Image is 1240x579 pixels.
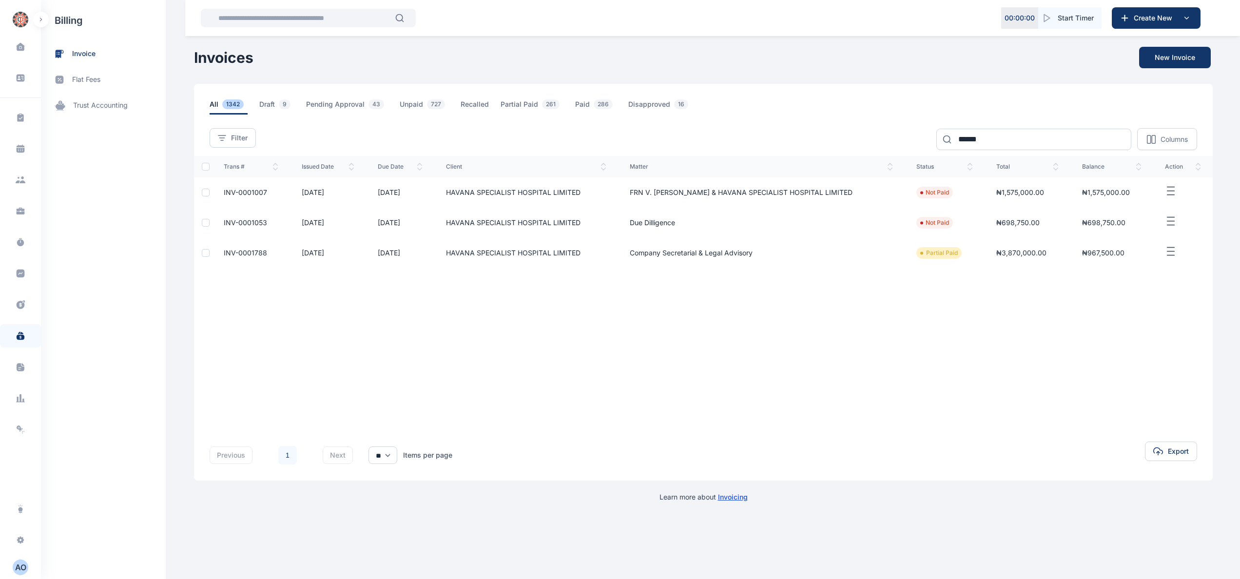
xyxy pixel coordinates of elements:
h1: Invoices [194,49,253,66]
span: Pending Approval [306,99,388,115]
a: INV-0001788 [224,249,267,257]
span: Disapproved [628,99,692,115]
a: Partial Paid261 [501,99,575,115]
a: trust accounting [41,93,166,118]
span: total [996,163,1059,171]
a: INV-0001053 [224,218,267,227]
td: Due Dilligence [618,208,905,238]
a: 1 [278,446,297,464]
span: ₦3,870,000.00 [996,249,1046,257]
span: flat fees [72,75,100,85]
td: Company Secretarial & Legal Advisory [618,238,905,268]
button: Export [1145,442,1197,461]
span: All [210,99,248,115]
span: Due Date [378,163,423,171]
li: 下一页 [301,448,315,462]
span: Draft [259,99,294,115]
a: flat fees [41,67,166,93]
button: next [323,446,353,464]
td: [DATE] [366,177,435,208]
li: Not Paid [920,189,949,196]
button: Create New [1112,7,1201,29]
a: Paid286 [575,99,628,115]
button: AO [13,560,28,575]
span: Paid [575,99,617,115]
button: AO [6,560,35,575]
td: [DATE] [290,208,366,238]
span: Unpaid [400,99,449,115]
a: Draft9 [259,99,306,115]
span: Create New [1130,13,1181,23]
span: 9 [279,99,291,109]
td: HAVANA SPECIALIST HOSPITAL LIMITED [434,208,618,238]
li: Not Paid [920,219,949,227]
div: A O [13,561,28,573]
td: [DATE] [290,238,366,268]
td: HAVANA SPECIALIST HOSPITAL LIMITED [434,238,618,268]
td: [DATE] [366,238,435,268]
a: Unpaid727 [400,99,461,115]
span: ₦698,750.00 [996,218,1040,227]
a: Invoicing [718,493,748,501]
span: 727 [427,99,445,109]
span: Trans # [224,163,278,171]
span: 261 [542,99,560,109]
span: 16 [674,99,688,109]
a: Pending Approval43 [306,99,400,115]
p: Learn more about [659,492,748,502]
span: invoice [72,49,96,59]
p: 00 : 00 : 00 [1005,13,1035,23]
span: ₦698,750.00 [1082,218,1125,227]
span: Partial Paid [501,99,563,115]
td: HAVANA SPECIALIST HOSPITAL LIMITED [434,177,618,208]
button: Start Timer [1038,7,1102,29]
a: Recalled [461,99,501,115]
span: balance [1082,163,1142,171]
span: ₦1,575,000.00 [1082,188,1130,196]
button: New Invoice [1139,47,1211,68]
span: Recalled [461,99,489,115]
a: Disapproved16 [628,99,704,115]
li: Partial Paid [920,249,958,257]
button: Columns [1137,128,1197,150]
span: client [446,163,606,171]
p: Columns [1161,135,1188,144]
span: Export [1168,446,1189,456]
span: issued date [302,163,354,171]
span: 43 [368,99,384,109]
span: ₦1,575,000.00 [996,188,1044,196]
td: [DATE] [290,177,366,208]
span: trust accounting [73,100,128,111]
span: Matter [630,163,893,171]
a: INV-0001007 [224,188,267,196]
span: Start Timer [1058,13,1094,23]
li: 上一页 [260,448,274,462]
button: Filter [210,128,256,148]
div: Items per page [403,450,452,460]
a: All1342 [210,99,259,115]
span: Filter [231,133,248,143]
span: 286 [594,99,613,109]
a: invoice [41,41,166,67]
td: [DATE] [366,208,435,238]
span: status [916,163,973,171]
span: 1342 [222,99,244,109]
td: FRN V. [PERSON_NAME] & HAVANA SPECIALIST HOSPITAL LIMITED [618,177,905,208]
button: previous [210,446,252,464]
span: action [1165,163,1201,171]
span: ₦967,500.00 [1082,249,1124,257]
